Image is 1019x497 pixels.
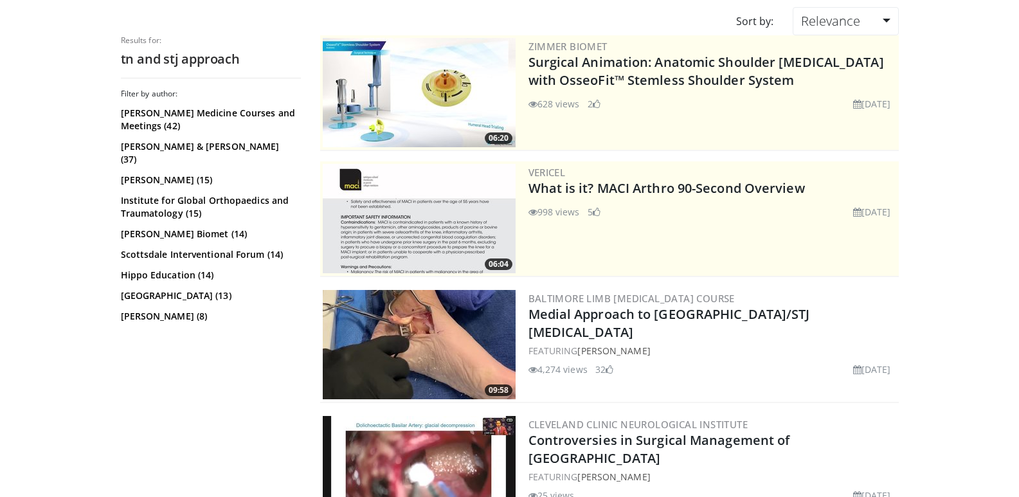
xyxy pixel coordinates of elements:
[528,418,748,431] a: Cleveland Clinic Neurological Institute
[528,431,790,467] a: Controversies in Surgical Management of [GEOGRAPHIC_DATA]
[121,310,298,323] a: [PERSON_NAME] (8)
[528,292,735,305] a: Baltimore Limb [MEDICAL_DATA] Course
[577,471,650,483] a: [PERSON_NAME]
[121,174,298,186] a: [PERSON_NAME] (15)
[121,269,298,282] a: Hippo Education (14)
[121,89,301,99] h3: Filter by author:
[853,363,891,376] li: [DATE]
[588,205,600,219] li: 5
[323,290,516,399] a: 09:58
[121,228,298,240] a: [PERSON_NAME] Biomet (14)
[528,53,884,89] a: Surgical Animation: Anatomic Shoulder [MEDICAL_DATA] with OsseoFit™ Stemless Shoulder System
[121,51,301,68] h2: tn and stj approach
[528,205,580,219] li: 998 views
[853,97,891,111] li: [DATE]
[528,305,810,341] a: Medial Approach to [GEOGRAPHIC_DATA]/STJ [MEDICAL_DATA]
[528,344,896,357] div: FEATURING
[528,179,805,197] a: What is it? MACI Arthro 90-Second Overview
[121,107,298,132] a: [PERSON_NAME] Medicine Courses and Meetings (42)
[485,258,512,270] span: 06:04
[121,248,298,261] a: Scottsdale Interventional Forum (14)
[853,205,891,219] li: [DATE]
[595,363,613,376] li: 32
[121,140,298,166] a: [PERSON_NAME] & [PERSON_NAME] (37)
[323,290,516,399] img: b3e585cd-3312-456d-b1b7-4eccbcdb01ed.300x170_q85_crop-smart_upscale.jpg
[528,363,588,376] li: 4,274 views
[323,164,516,273] a: 06:04
[793,7,898,35] a: Relevance
[323,164,516,273] img: aa6cc8ed-3dbf-4b6a-8d82-4a06f68b6688.300x170_q85_crop-smart_upscale.jpg
[485,132,512,144] span: 06:20
[323,38,516,147] a: 06:20
[726,7,783,35] div: Sort by:
[323,38,516,147] img: 84e7f812-2061-4fff-86f6-cdff29f66ef4.300x170_q85_crop-smart_upscale.jpg
[121,194,298,220] a: Institute for Global Orthopaedics and Traumatology (15)
[528,97,580,111] li: 628 views
[588,97,600,111] li: 2
[577,345,650,357] a: [PERSON_NAME]
[801,12,860,30] span: Relevance
[528,470,896,483] div: FEATURING
[528,40,608,53] a: Zimmer Biomet
[528,166,566,179] a: Vericel
[485,384,512,396] span: 09:58
[121,289,298,302] a: [GEOGRAPHIC_DATA] (13)
[121,35,301,46] p: Results for:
